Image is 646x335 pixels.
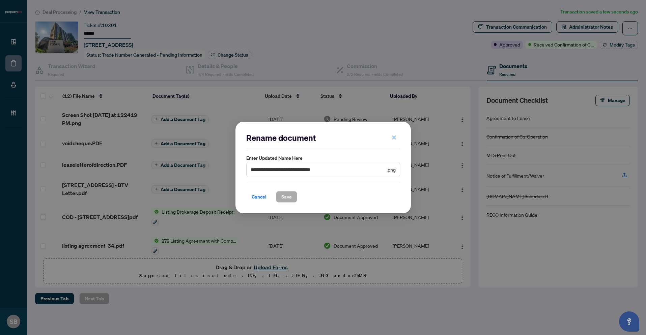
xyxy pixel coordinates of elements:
button: Cancel [246,191,272,203]
span: close [392,135,396,140]
button: Open asap [619,311,639,332]
label: Enter updated name here [246,154,400,162]
h2: Rename document [246,132,400,143]
button: Save [276,191,297,203]
span: Cancel [252,191,266,202]
span: .png [387,166,396,173]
